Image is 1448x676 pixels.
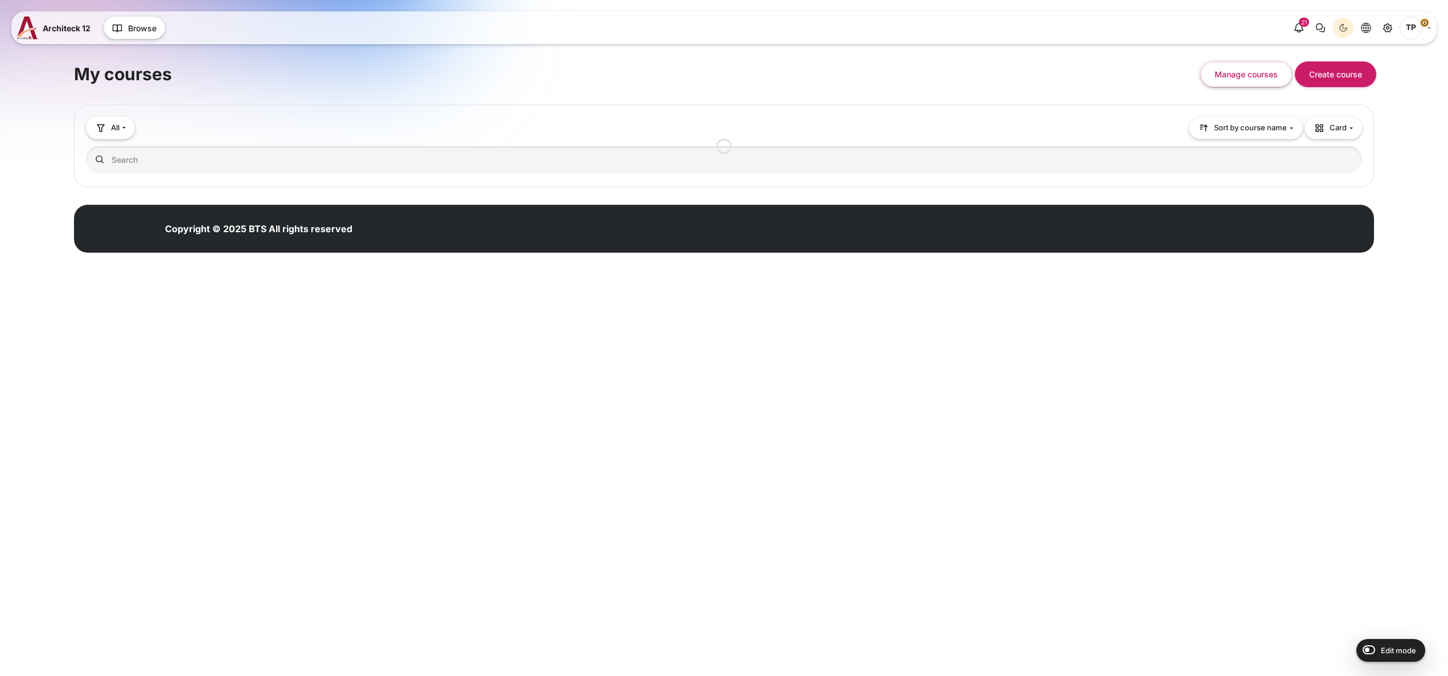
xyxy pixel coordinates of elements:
button: Light Mode Dark Mode [1333,18,1354,38]
div: Dark Mode [1335,19,1352,36]
div: Course overview controls [86,117,1362,175]
strong: Copyright © 2025 BTS All rights reserved [165,223,352,234]
button: There are 0 unread conversations [1310,18,1331,38]
a: A12 A12 Architeck 12 [17,17,95,39]
img: A12 [17,17,38,39]
span: Browse [128,22,157,34]
button: Manage courses [1200,61,1292,87]
span: Sort by course name [1214,122,1287,134]
a: User menu [1400,17,1431,39]
div: Show notification window with 21 new notifications [1289,18,1309,38]
button: Display drop-down menu [1305,117,1362,139]
section: Content [74,33,1374,187]
button: Grouping drop-down menu [86,117,135,139]
span: Card [1314,122,1347,134]
section: Course overview [74,105,1374,187]
span: Thanyaphon Pongpaichet [1400,17,1422,39]
button: Sorting drop-down menu [1189,117,1302,139]
span: All [111,122,120,134]
span: Architeck 12 [43,22,90,34]
a: Site administration [1377,18,1398,38]
h1: My courses [74,63,172,85]
span: Edit mode [1381,646,1416,655]
input: Search [86,146,1362,173]
button: Browse [104,17,165,39]
button: Languages [1356,18,1376,38]
div: 21 [1299,18,1309,27]
button: Create course [1295,61,1376,87]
